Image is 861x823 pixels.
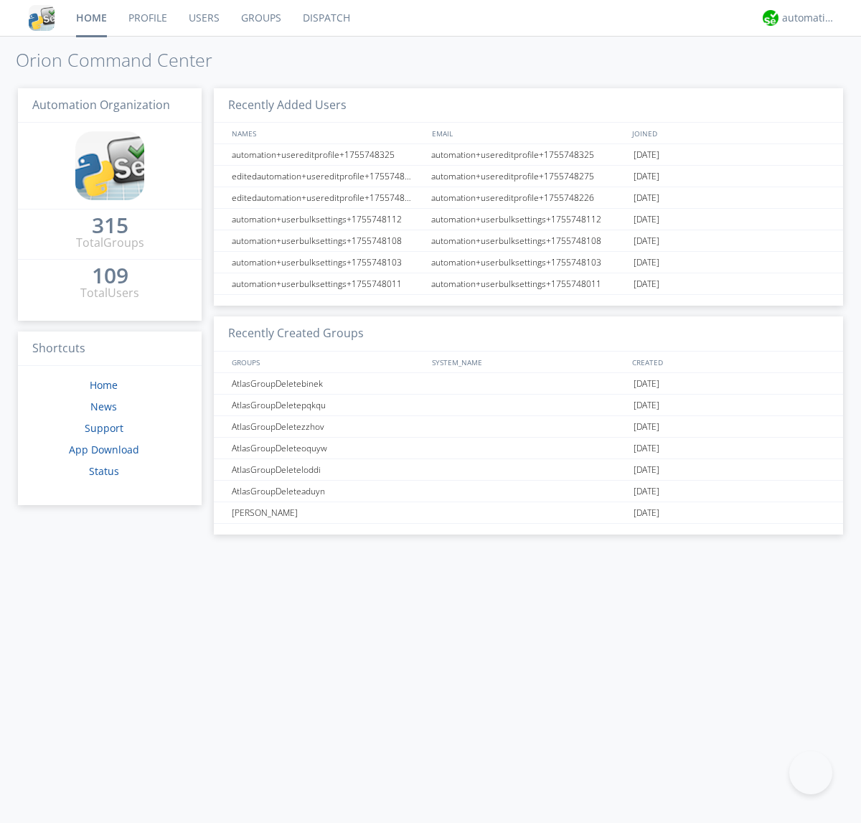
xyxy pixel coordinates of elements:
[92,268,128,285] a: 109
[214,459,843,481] a: AtlasGroupDeleteloddi[DATE]
[214,88,843,123] h3: Recently Added Users
[789,751,832,794] iframe: Toggle Customer Support
[92,268,128,283] div: 109
[228,123,425,144] div: NAMES
[228,187,427,208] div: editedautomation+usereditprofile+1755748226
[228,373,427,394] div: AtlasGroupDeletebinek
[634,209,659,230] span: [DATE]
[228,416,427,437] div: AtlasGroupDeletezzhov
[69,443,139,456] a: App Download
[89,464,119,478] a: Status
[634,416,659,438] span: [DATE]
[228,481,427,502] div: AtlasGroupDeleteaduyn
[214,502,843,524] a: [PERSON_NAME][DATE]
[92,218,128,232] div: 315
[428,166,630,187] div: automation+usereditprofile+1755748275
[228,166,427,187] div: editedautomation+usereditprofile+1755748275
[629,123,829,144] div: JOINED
[214,187,843,209] a: editedautomation+usereditprofile+1755748226automation+usereditprofile+1755748226[DATE]
[228,209,427,230] div: automation+userbulksettings+1755748112
[90,400,117,413] a: News
[634,395,659,416] span: [DATE]
[228,144,427,165] div: automation+usereditprofile+1755748325
[228,252,427,273] div: automation+userbulksettings+1755748103
[782,11,836,25] div: automation+atlas
[634,144,659,166] span: [DATE]
[29,5,55,31] img: cddb5a64eb264b2086981ab96f4c1ba7
[763,10,778,26] img: d2d01cd9b4174d08988066c6d424eccd
[634,187,659,209] span: [DATE]
[214,481,843,502] a: AtlasGroupDeleteaduyn[DATE]
[428,144,630,165] div: automation+usereditprofile+1755748325
[80,285,139,301] div: Total Users
[214,209,843,230] a: automation+userbulksettings+1755748112automation+userbulksettings+1755748112[DATE]
[214,166,843,187] a: editedautomation+usereditprofile+1755748275automation+usereditprofile+1755748275[DATE]
[90,378,118,392] a: Home
[228,459,427,480] div: AtlasGroupDeleteloddi
[75,131,144,200] img: cddb5a64eb264b2086981ab96f4c1ba7
[92,218,128,235] a: 315
[214,273,843,295] a: automation+userbulksettings+1755748011automation+userbulksettings+1755748011[DATE]
[214,230,843,252] a: automation+userbulksettings+1755748108automation+userbulksettings+1755748108[DATE]
[428,352,629,372] div: SYSTEM_NAME
[428,123,629,144] div: EMAIL
[85,421,123,435] a: Support
[634,252,659,273] span: [DATE]
[228,395,427,415] div: AtlasGroupDeletepqkqu
[214,416,843,438] a: AtlasGroupDeletezzhov[DATE]
[634,459,659,481] span: [DATE]
[428,187,630,208] div: automation+usereditprofile+1755748226
[228,502,427,523] div: [PERSON_NAME]
[634,230,659,252] span: [DATE]
[214,373,843,395] a: AtlasGroupDeletebinek[DATE]
[228,352,425,372] div: GROUPS
[634,502,659,524] span: [DATE]
[634,166,659,187] span: [DATE]
[428,209,630,230] div: automation+userbulksettings+1755748112
[228,230,427,251] div: automation+userbulksettings+1755748108
[18,331,202,367] h3: Shortcuts
[634,273,659,295] span: [DATE]
[214,252,843,273] a: automation+userbulksettings+1755748103automation+userbulksettings+1755748103[DATE]
[214,395,843,416] a: AtlasGroupDeletepqkqu[DATE]
[629,352,829,372] div: CREATED
[76,235,144,251] div: Total Groups
[634,481,659,502] span: [DATE]
[228,438,427,458] div: AtlasGroupDeleteoquyw
[634,438,659,459] span: [DATE]
[634,373,659,395] span: [DATE]
[214,144,843,166] a: automation+usereditprofile+1755748325automation+usereditprofile+1755748325[DATE]
[228,273,427,294] div: automation+userbulksettings+1755748011
[428,273,630,294] div: automation+userbulksettings+1755748011
[428,230,630,251] div: automation+userbulksettings+1755748108
[32,97,170,113] span: Automation Organization
[428,252,630,273] div: automation+userbulksettings+1755748103
[214,316,843,352] h3: Recently Created Groups
[214,438,843,459] a: AtlasGroupDeleteoquyw[DATE]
